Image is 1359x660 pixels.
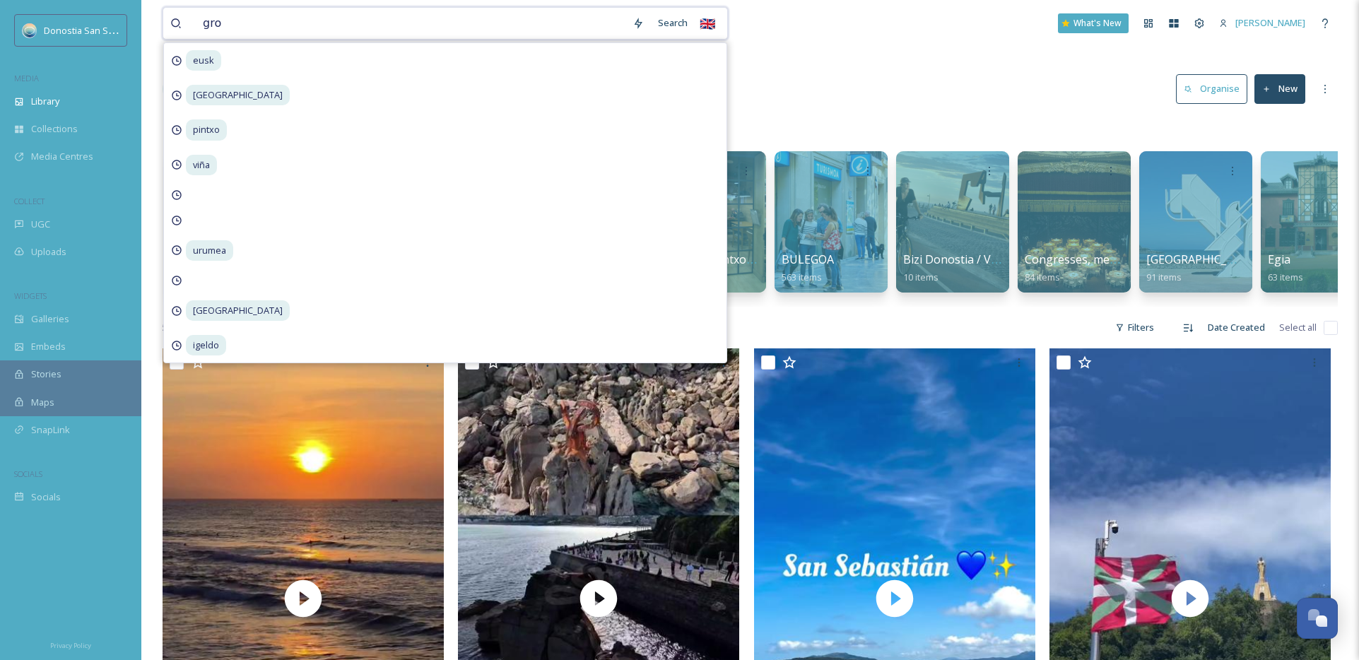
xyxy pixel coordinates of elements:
[1025,252,1194,267] span: Congresses, meetings & venues
[23,23,37,37] img: images.jpeg
[186,240,233,261] span: urumea
[44,23,187,37] span: Donostia San Sebastián Turismoa
[186,300,290,321] span: [GEOGRAPHIC_DATA]
[903,253,1122,283] a: Bizi Donostia / Vive [GEOGRAPHIC_DATA]10 items
[1297,598,1338,639] button: Open Chat
[186,85,290,105] span: [GEOGRAPHIC_DATA]
[1025,271,1060,283] span: 84 items
[31,245,66,259] span: Uploads
[1268,253,1303,283] a: Egia63 items
[1201,314,1272,341] div: Date Created
[31,396,54,409] span: Maps
[186,119,227,140] span: pintxo
[31,218,50,231] span: UGC
[186,50,221,71] span: eusk
[196,8,625,39] input: Search your library
[1176,74,1247,103] button: Organise
[14,469,42,479] span: SOCIALS
[782,253,834,283] a: BULEGOA563 items
[903,252,1122,267] span: Bizi Donostia / Vive [GEOGRAPHIC_DATA]
[1058,13,1129,33] a: What's New
[782,271,822,283] span: 563 items
[14,196,45,206] span: COLLECT
[782,252,834,267] span: BULEGOA
[1268,252,1290,267] span: Egia
[903,271,939,283] span: 10 items
[1268,271,1303,283] span: 63 items
[1146,271,1182,283] span: 91 items
[31,423,70,437] span: SnapLink
[186,155,217,175] span: viña
[186,335,226,355] span: igeldo
[14,73,39,83] span: MEDIA
[1108,314,1161,341] div: Filters
[31,150,93,163] span: Media Centres
[31,367,61,381] span: Stories
[31,312,69,326] span: Galleries
[1254,74,1305,103] button: New
[651,9,695,37] div: Search
[50,636,91,653] a: Privacy Policy
[1235,16,1305,29] span: [PERSON_NAME]
[163,321,196,334] span: 566 file s
[695,11,720,36] div: 🇬🇧
[31,340,66,353] span: Embeds
[31,122,78,136] span: Collections
[660,252,803,267] span: Antiguo - pintxoak/Pintxos
[1279,321,1317,334] span: Select all
[14,290,47,301] span: WIDGETS
[31,490,61,504] span: Socials
[660,253,803,283] a: Antiguo - pintxoak/Pintxos29 items
[1212,9,1312,37] a: [PERSON_NAME]
[31,95,59,108] span: Library
[50,641,91,650] span: Privacy Policy
[1025,253,1194,283] a: Congresses, meetings & venues84 items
